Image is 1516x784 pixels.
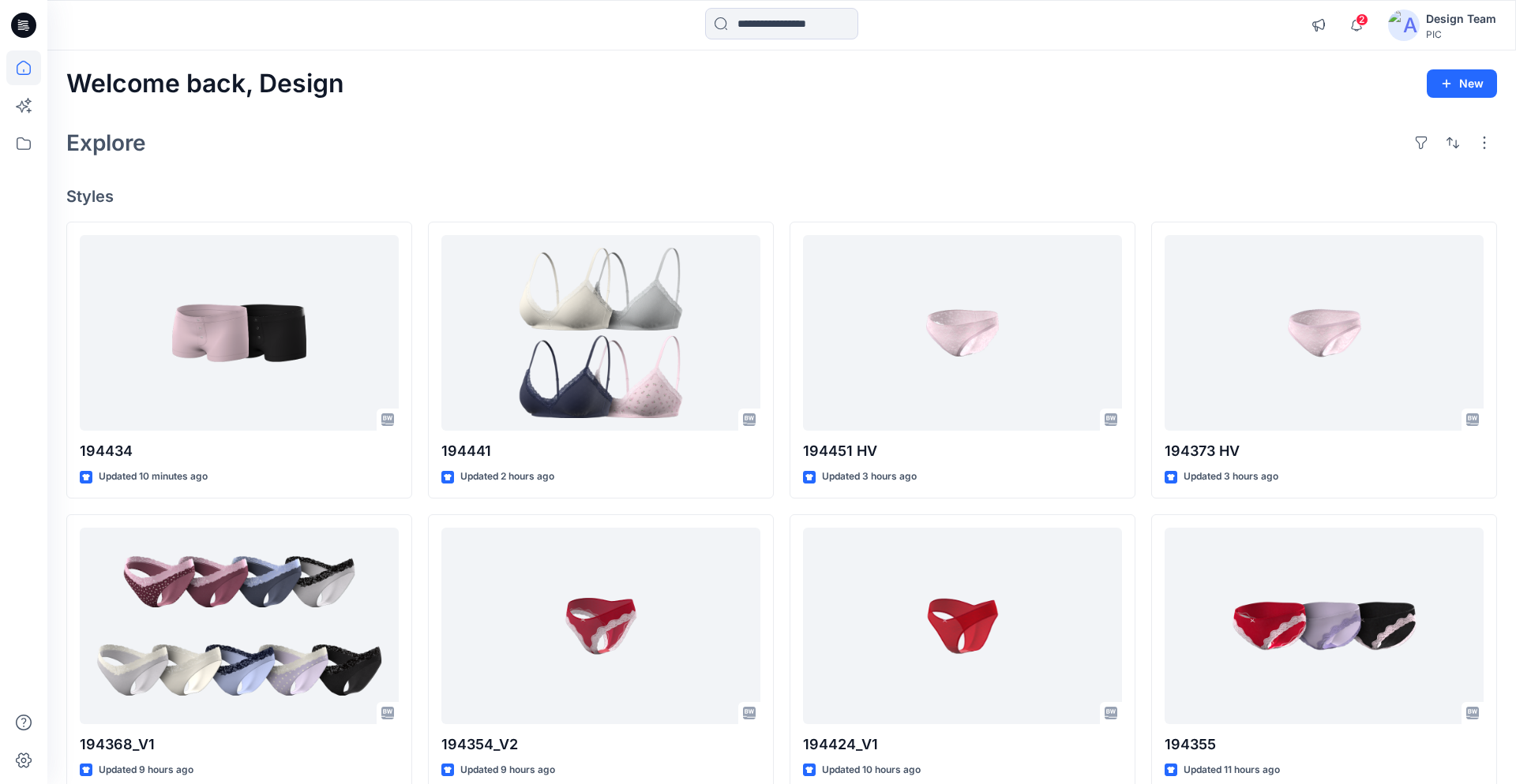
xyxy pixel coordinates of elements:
[803,528,1122,724] a: 194424_V1
[80,528,399,724] a: 194368_V1
[66,130,146,155] h2: Explore
[803,734,1122,756] p: 194424_V1
[441,528,760,724] a: 194354_V2
[66,187,1497,206] h4: Styles
[1165,528,1484,724] a: 194355
[66,69,344,99] h2: Welcome back, Design
[1184,762,1280,778] p: Updated 11 hours ago
[460,469,554,485] p: Updated 2 hours ago
[1184,469,1278,485] p: Updated 3 hours ago
[1426,28,1496,40] div: PIC
[441,235,760,431] a: 194441
[822,762,921,778] p: Updated 10 hours ago
[99,469,208,485] p: Updated 10 minutes ago
[1427,69,1497,98] button: New
[1165,235,1484,431] a: 194373 HV
[99,762,193,778] p: Updated 9 hours ago
[80,734,399,756] p: 194368_V1
[803,235,1122,431] a: 194451 HV
[1165,440,1484,462] p: 194373 HV
[1165,734,1484,756] p: 194355
[1356,13,1368,26] span: 2
[1426,9,1496,28] div: Design Team
[441,440,760,462] p: 194441
[460,762,555,778] p: Updated 9 hours ago
[80,440,399,462] p: 194434
[803,440,1122,462] p: 194451 HV
[441,734,760,756] p: 194354_V2
[1388,9,1420,41] img: avatar
[80,235,399,431] a: 194434
[822,469,917,485] p: Updated 3 hours ago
